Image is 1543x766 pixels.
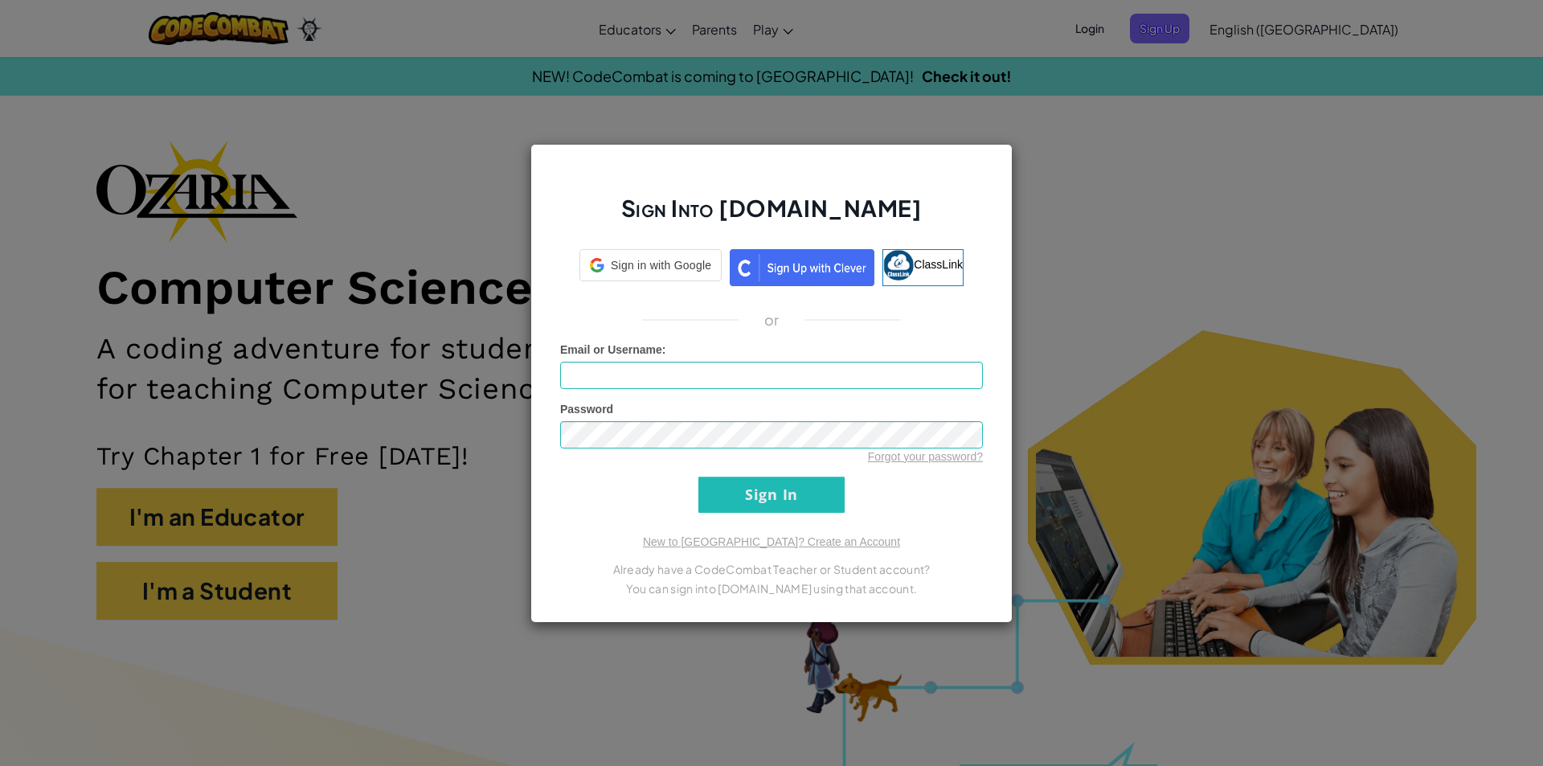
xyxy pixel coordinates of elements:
[560,343,662,356] span: Email or Username
[868,450,983,463] a: Forgot your password?
[730,249,874,286] img: clever_sso_button@2x.png
[698,477,845,513] input: Sign In
[914,257,963,270] span: ClassLink
[579,249,722,286] a: Sign in with Google
[560,559,983,579] p: Already have a CodeCombat Teacher or Student account?
[643,535,900,548] a: New to [GEOGRAPHIC_DATA]? Create an Account
[579,249,722,281] div: Sign in with Google
[764,310,780,330] p: or
[560,403,613,416] span: Password
[883,250,914,281] img: classlink-logo-small.png
[560,193,983,240] h2: Sign Into [DOMAIN_NAME]
[611,257,711,273] span: Sign in with Google
[560,579,983,598] p: You can sign into [DOMAIN_NAME] using that account.
[560,342,666,358] label: :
